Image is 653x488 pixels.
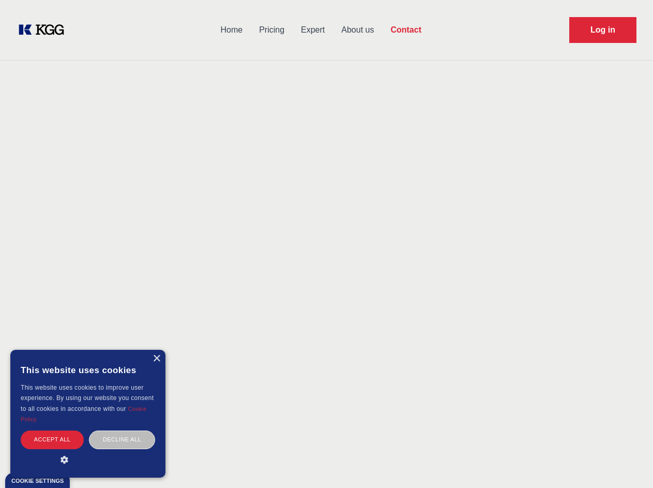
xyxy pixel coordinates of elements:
a: Expert [293,17,333,43]
a: Home [212,17,251,43]
span: This website uses cookies to improve user experience. By using our website you consent to all coo... [21,384,154,412]
div: Decline all [89,431,155,449]
a: Pricing [251,17,293,43]
a: KOL Knowledge Platform: Talk to Key External Experts (KEE) [17,22,72,38]
a: Cookie Policy [21,406,147,422]
div: Close [153,355,160,363]
a: Request Demo [569,17,636,43]
a: About us [333,17,382,43]
iframe: Chat Widget [601,438,653,488]
div: This website uses cookies [21,358,155,382]
div: Cookie settings [11,478,64,484]
div: Accept all [21,431,84,449]
a: Contact [382,17,430,43]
